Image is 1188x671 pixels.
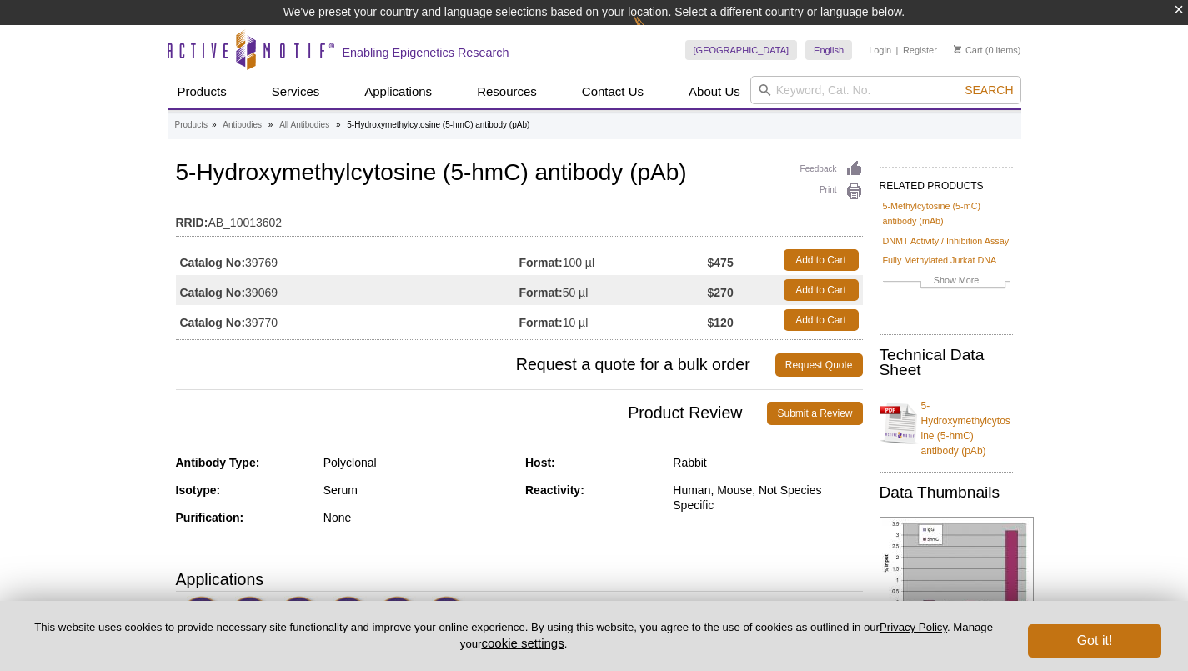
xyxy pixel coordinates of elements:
[176,275,519,305] td: 39069
[279,118,329,133] a: All Antibodies
[880,388,1013,458] a: 5-Hydroxymethylcytosine (5-hmC) antibody (pAb)
[896,40,899,60] li: |
[767,402,862,425] a: Submit a Review
[176,215,208,230] strong: RRID:
[679,76,750,108] a: About Us
[869,44,891,56] a: Login
[481,636,564,650] button: cookie settings
[519,275,708,305] td: 50 µl
[800,160,863,178] a: Feedback
[708,315,734,330] strong: $120
[180,285,246,300] strong: Catalog No:
[228,596,274,642] img: Immunofluorescence Validated
[525,483,584,497] strong: Reactivity:
[883,253,997,268] a: Fully Methylated Jurkat DNA
[519,305,708,335] td: 10 µl
[323,455,513,470] div: Polyclonal
[376,596,422,642] img: Flow Cytometry Validated
[883,233,1010,248] a: DNMT Activity / Inhibition Assay
[954,44,983,56] a: Cart
[775,353,863,377] a: Request Quote
[176,205,863,232] td: AB_10013602
[180,255,246,270] strong: Catalog No:
[327,596,373,642] img: Immunohistochemistry Validated
[336,120,341,129] li: »
[708,255,734,270] strong: $475
[268,120,273,129] li: »
[903,44,937,56] a: Register
[525,456,555,469] strong: Host:
[954,40,1021,60] li: (0 items)
[168,76,237,108] a: Products
[223,118,262,133] a: Antibodies
[343,45,509,60] h2: Enabling Epigenetics Research
[519,255,563,270] strong: Format:
[572,76,654,108] a: Contact Us
[784,309,859,331] a: Add to Cart
[176,353,775,377] span: Request a quote for a bulk order
[633,13,677,52] img: Change Here
[960,83,1018,98] button: Search
[519,285,563,300] strong: Format:
[708,285,734,300] strong: $270
[354,76,442,108] a: Applications
[176,160,863,188] h1: 5-Hydroxymethylcytosine (5-hmC) antibody (pAb)
[883,198,1010,228] a: 5-Methylcytosine (5-mC) antibody (mAb)
[278,596,323,642] img: Dot Blot Validated
[323,483,513,498] div: Serum
[880,621,947,633] a: Privacy Policy
[27,620,1000,652] p: This website uses cookies to provide necessary site functionality and improve your online experie...
[467,76,547,108] a: Resources
[880,517,1034,618] img: 5-Hydroxymethylcytosine (5-hmC) antibody (pAb) tested by MeDIP analysis.
[750,76,1021,104] input: Keyword, Cat. No.
[176,402,768,425] span: Product Review
[1028,624,1161,658] button: Got it!
[800,183,863,201] a: Print
[883,273,1010,292] a: Show More
[673,483,862,513] div: Human, Mouse, Not Species Specific
[176,511,244,524] strong: Purification:
[954,45,961,53] img: Your Cart
[176,245,519,275] td: 39769
[180,315,246,330] strong: Catalog No:
[519,245,708,275] td: 100 µl
[176,483,221,497] strong: Isotype:
[965,83,1013,97] span: Search
[176,567,863,592] h3: Applications
[519,315,563,330] strong: Format:
[323,510,513,525] div: None
[180,596,226,642] img: Methyl-DNA Immunoprecipitation Validated
[176,456,260,469] strong: Antibody Type:
[175,118,208,133] a: Products
[784,249,859,271] a: Add to Cart
[880,348,1013,378] h2: Technical Data Sheet
[262,76,330,108] a: Services
[673,455,862,470] div: Rabbit
[347,120,529,129] li: 5-Hydroxymethylcytosine (5-hmC) antibody (pAb)
[880,167,1013,197] h2: RELATED PRODUCTS
[784,279,859,301] a: Add to Cart
[212,120,217,129] li: »
[176,305,519,335] td: 39770
[805,40,852,60] a: English
[880,485,1013,500] h2: Data Thumbnails
[425,596,471,642] img: Immunocytochemistry Validated
[685,40,798,60] a: [GEOGRAPHIC_DATA]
